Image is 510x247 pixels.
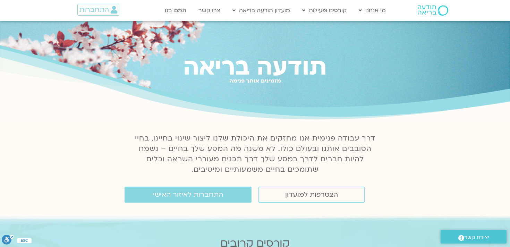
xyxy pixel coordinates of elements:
img: תודעה בריאה [418,5,448,16]
a: מי אנחנו [355,4,389,17]
span: יצירת קשר [464,233,489,242]
span: התחברות [79,6,109,14]
p: דרך עבודה פנימית אנו מחזקים את היכולת שלנו ליצור שינוי בחיינו, בחיי הסובבים אותנו ובעולם כולו. לא... [131,133,379,175]
a: צרו קשר [195,4,224,17]
a: התחברות לאיזור האישי [125,187,252,203]
a: יצירת קשר [441,230,507,244]
span: הצטרפות למועדון [285,191,338,198]
a: מועדון תודעה בריאה [229,4,294,17]
a: התחברות [77,4,119,16]
a: תמכו בנו [161,4,190,17]
a: הצטרפות למועדון [258,187,365,203]
span: התחברות לאיזור האישי [153,191,223,198]
a: קורסים ופעילות [299,4,350,17]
